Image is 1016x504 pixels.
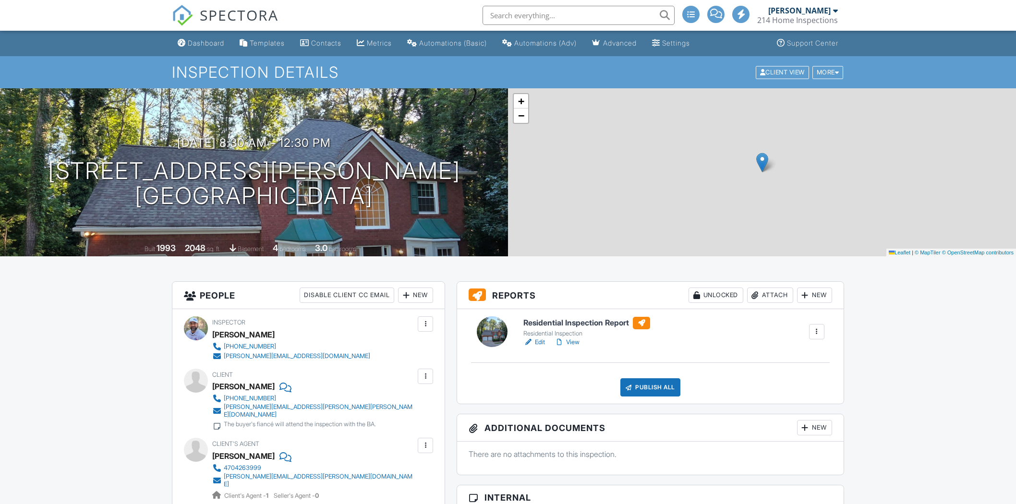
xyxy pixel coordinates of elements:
[469,449,832,459] p: There are no attachments to this inspection.
[555,337,580,347] a: View
[514,39,577,47] div: Automations (Adv)
[315,492,319,499] strong: 0
[311,39,341,47] div: Contacts
[212,379,275,394] div: [PERSON_NAME]
[212,403,415,419] a: [PERSON_NAME][EMAIL_ADDRESS][PERSON_NAME][PERSON_NAME][DOMAIN_NAME]
[812,66,844,79] div: More
[238,245,264,252] span: basement
[212,463,415,473] a: 4704263999
[212,342,370,351] a: [PHONE_NUMBER]
[768,6,831,15] div: [PERSON_NAME]
[689,288,743,303] div: Unlocked
[457,414,844,442] h3: Additional Documents
[300,288,394,303] div: Disable Client CC Email
[224,464,261,472] div: 4704263999
[518,95,524,107] span: +
[648,35,694,52] a: Settings
[172,5,193,26] img: The Best Home Inspection Software - Spectora
[588,35,641,52] a: Advanced
[603,39,637,47] div: Advanced
[912,250,913,255] span: |
[188,39,224,47] div: Dashboard
[172,13,278,33] a: SPECTORA
[212,394,415,403] a: [PHONE_NUMBER]
[942,250,1014,255] a: © OpenStreetMap contributors
[523,330,650,337] div: Residential Inspection
[457,282,844,309] h3: Reports
[224,492,270,499] span: Client's Agent -
[483,6,675,25] input: Search everything...
[145,245,155,252] span: Built
[212,319,245,326] span: Inspector
[514,94,528,108] a: Zoom in
[250,39,285,47] div: Templates
[266,492,268,499] strong: 1
[224,403,415,419] div: [PERSON_NAME][EMAIL_ADDRESS][PERSON_NAME][PERSON_NAME][DOMAIN_NAME]
[514,108,528,123] a: Zoom out
[224,473,415,488] div: [PERSON_NAME][EMAIL_ADDRESS][PERSON_NAME][DOMAIN_NAME]
[174,35,228,52] a: Dashboard
[177,136,331,149] h3: [DATE] 8:30 am - 12:30 pm
[662,39,690,47] div: Settings
[315,243,327,253] div: 3.0
[172,64,844,81] h1: Inspection Details
[172,282,445,309] h3: People
[296,35,345,52] a: Contacts
[207,245,220,252] span: sq. ft.
[419,39,487,47] div: Automations (Basic)
[403,35,491,52] a: Automations (Basic)
[367,39,392,47] div: Metrics
[518,109,524,121] span: −
[224,343,276,350] div: [PHONE_NUMBER]
[797,288,832,303] div: New
[236,35,289,52] a: Templates
[185,243,206,253] div: 2048
[747,288,793,303] div: Attach
[212,371,233,378] span: Client
[797,420,832,435] div: New
[773,35,842,52] a: Support Center
[224,395,276,402] div: [PHONE_NUMBER]
[212,440,259,447] span: Client's Agent
[523,317,650,329] h6: Residential Inspection Report
[273,243,278,253] div: 4
[498,35,581,52] a: Automations (Advanced)
[212,449,275,463] a: [PERSON_NAME]
[523,317,650,338] a: Residential Inspection Report Residential Inspection
[200,5,278,25] span: SPECTORA
[787,39,838,47] div: Support Center
[212,473,415,488] a: [PERSON_NAME][EMAIL_ADDRESS][PERSON_NAME][DOMAIN_NAME]
[224,420,376,428] div: The buyer's fiancé will attend the inspection with the BA.
[212,327,275,342] div: [PERSON_NAME]
[212,351,370,361] a: [PERSON_NAME][EMAIL_ADDRESS][DOMAIN_NAME]
[889,250,910,255] a: Leaflet
[756,66,809,79] div: Client View
[620,378,680,396] div: Publish All
[398,288,433,303] div: New
[329,245,356,252] span: bathrooms
[274,492,319,499] span: Seller's Agent -
[353,35,396,52] a: Metrics
[279,245,306,252] span: bedrooms
[756,153,768,172] img: Marker
[224,352,370,360] div: [PERSON_NAME][EMAIL_ADDRESS][DOMAIN_NAME]
[757,15,838,25] div: 214 Home Inspections
[523,337,545,347] a: Edit
[755,68,811,75] a: Client View
[915,250,941,255] a: © MapTiler
[157,243,176,253] div: 1993
[48,158,460,209] h1: [STREET_ADDRESS][PERSON_NAME] [GEOGRAPHIC_DATA]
